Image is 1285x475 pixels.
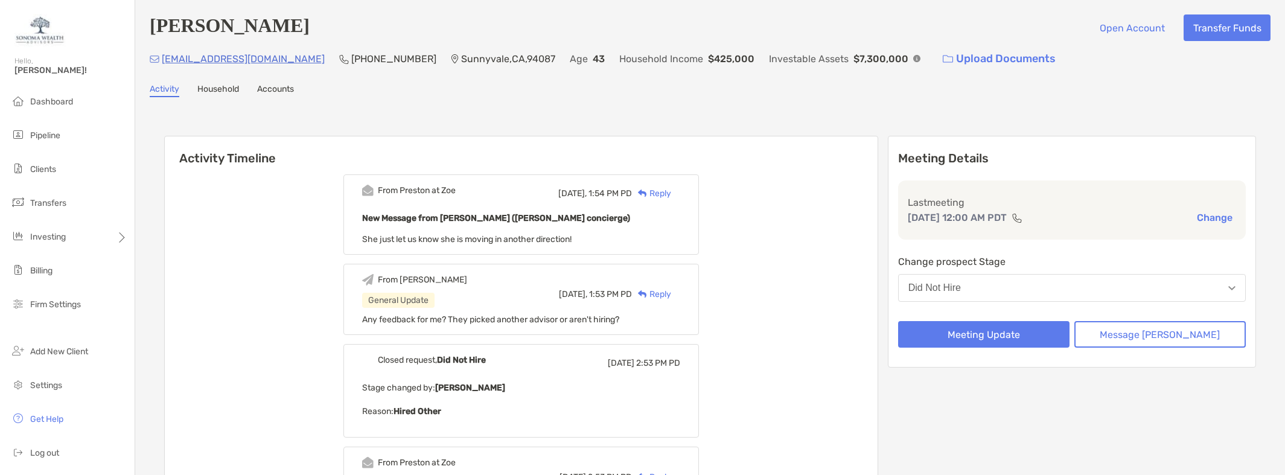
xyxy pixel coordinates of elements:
[589,289,632,299] span: 1:53 PM PD
[11,445,25,459] img: logout icon
[11,377,25,392] img: settings icon
[559,289,587,299] span: [DATE],
[30,232,66,242] span: Investing
[362,234,572,244] span: She just let us know she is moving in another direction!
[362,457,374,468] img: Event icon
[593,51,605,66] p: 43
[935,46,1063,72] a: Upload Documents
[30,414,63,424] span: Get Help
[362,185,374,196] img: Event icon
[11,411,25,426] img: get-help icon
[11,161,25,176] img: clients icon
[608,358,634,368] span: [DATE]
[943,55,953,63] img: button icon
[451,54,459,64] img: Location Icon
[150,84,179,97] a: Activity
[638,290,647,298] img: Reply icon
[378,185,456,196] div: From Preston at Zoe
[14,5,66,48] img: Zoe Logo
[362,380,680,395] p: Stage changed by:
[632,288,671,301] div: Reply
[11,343,25,358] img: add_new_client icon
[11,263,25,277] img: billing icon
[30,299,81,310] span: Firm Settings
[378,355,486,365] div: Closed request,
[461,51,555,66] p: Sunnyvale , CA , 94087
[362,293,435,308] div: General Update
[558,188,587,199] span: [DATE],
[30,266,53,276] span: Billing
[362,314,619,325] span: Any feedback for me? They picked another advisor or aren't hiring?
[898,321,1070,348] button: Meeting Update
[30,448,59,458] span: Log out
[30,380,62,391] span: Settings
[898,254,1246,269] p: Change prospect Stage
[30,97,73,107] span: Dashboard
[362,213,630,223] b: New Message from [PERSON_NAME] ([PERSON_NAME] concierge)
[30,198,66,208] span: Transfers
[150,56,159,63] img: Email Icon
[1074,321,1246,348] button: Message [PERSON_NAME]
[913,55,920,62] img: Info Icon
[853,51,908,66] p: $7,300,000
[11,229,25,243] img: investing icon
[11,296,25,311] img: firm-settings icon
[30,346,88,357] span: Add New Client
[638,190,647,197] img: Reply icon
[11,195,25,209] img: transfers icon
[908,195,1236,210] p: Last meeting
[588,188,632,199] span: 1:54 PM PD
[898,151,1246,166] p: Meeting Details
[197,84,239,97] a: Household
[1012,213,1022,223] img: communication type
[908,282,961,293] div: Did Not Hire
[362,274,374,285] img: Event icon
[1090,14,1174,41] button: Open Account
[378,275,467,285] div: From [PERSON_NAME]
[14,65,127,75] span: [PERSON_NAME]!
[30,130,60,141] span: Pipeline
[165,136,878,165] h6: Activity Timeline
[30,164,56,174] span: Clients
[362,404,680,419] p: Reason:
[708,51,754,66] p: $425,000
[362,354,374,366] img: Event icon
[1228,286,1236,290] img: Open dropdown arrow
[11,94,25,108] img: dashboard icon
[435,383,505,393] b: [PERSON_NAME]
[351,51,436,66] p: [PHONE_NUMBER]
[1193,211,1236,224] button: Change
[908,210,1007,225] p: [DATE] 12:00 AM PDT
[619,51,703,66] p: Household Income
[632,187,671,200] div: Reply
[150,14,310,41] h4: [PERSON_NAME]
[898,274,1246,302] button: Did Not Hire
[378,457,456,468] div: From Preston at Zoe
[162,51,325,66] p: [EMAIL_ADDRESS][DOMAIN_NAME]
[11,127,25,142] img: pipeline icon
[394,406,441,416] b: Hired Other
[1184,14,1271,41] button: Transfer Funds
[437,355,486,365] b: Did Not Hire
[570,51,588,66] p: Age
[769,51,849,66] p: Investable Assets
[257,84,294,97] a: Accounts
[636,358,680,368] span: 2:53 PM PD
[339,54,349,64] img: Phone Icon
